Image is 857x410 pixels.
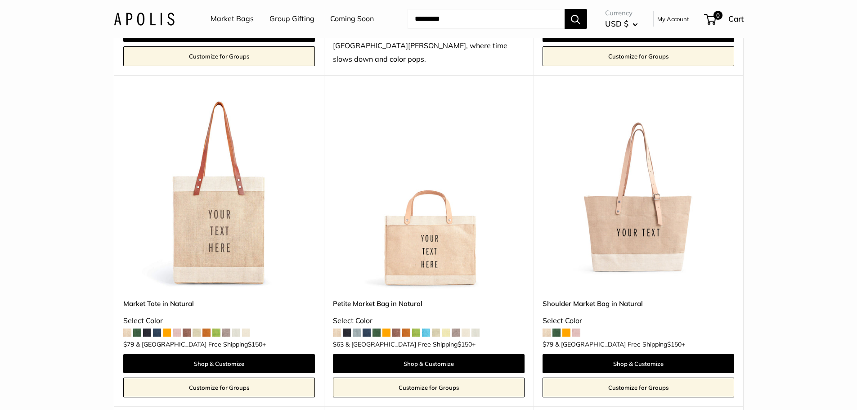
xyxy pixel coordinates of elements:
a: Customize for Groups [123,46,315,66]
a: Group Gifting [269,12,314,26]
a: Shop & Customize [333,354,525,373]
span: $63 [333,340,344,348]
div: Select Color [333,314,525,328]
a: 0 Cart [705,12,744,26]
img: description_Make it yours with custom printed text. [123,98,315,289]
input: Search... [408,9,565,29]
span: 0 [713,11,722,20]
a: Shoulder Market Bag in NaturalShoulder Market Bag in Natural [543,98,734,289]
a: Customize for Groups [123,378,315,397]
span: Currency [605,7,638,19]
a: Shoulder Market Bag in Natural [543,298,734,309]
span: & [GEOGRAPHIC_DATA] Free Shipping + [345,341,476,347]
a: Coming Soon [330,12,374,26]
div: Select Color [543,314,734,328]
span: & [GEOGRAPHIC_DATA] Free Shipping + [136,341,266,347]
button: Search [565,9,587,29]
span: $150 [667,340,682,348]
a: Market Bags [211,12,254,26]
span: & [GEOGRAPHIC_DATA] Free Shipping + [555,341,685,347]
span: $150 [458,340,472,348]
span: Cart [728,14,744,23]
a: Shop & Customize [543,354,734,373]
a: Shop & Customize [123,354,315,373]
a: Petite Market Bag in Natural [333,298,525,309]
div: Select Color [123,314,315,328]
img: Shoulder Market Bag in Natural [543,98,734,289]
span: $150 [248,340,262,348]
img: Petite Market Bag in Natural [333,98,525,289]
a: Customize for Groups [543,46,734,66]
a: My Account [657,14,689,24]
a: Petite Market Bag in Naturaldescription_Effortless style that elevates every moment [333,98,525,289]
img: Apolis [114,12,175,25]
button: USD $ [605,17,638,31]
span: $79 [543,340,553,348]
a: Customize for Groups [333,378,525,397]
a: description_Make it yours with custom printed text.description_The Original Market bag in its 4 n... [123,98,315,289]
div: Our summer collection was captured in [GEOGRAPHIC_DATA][PERSON_NAME], where time slows down and c... [333,26,525,66]
span: USD $ [605,19,628,28]
a: Market Tote in Natural [123,298,315,309]
span: $79 [123,340,134,348]
a: Customize for Groups [543,378,734,397]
